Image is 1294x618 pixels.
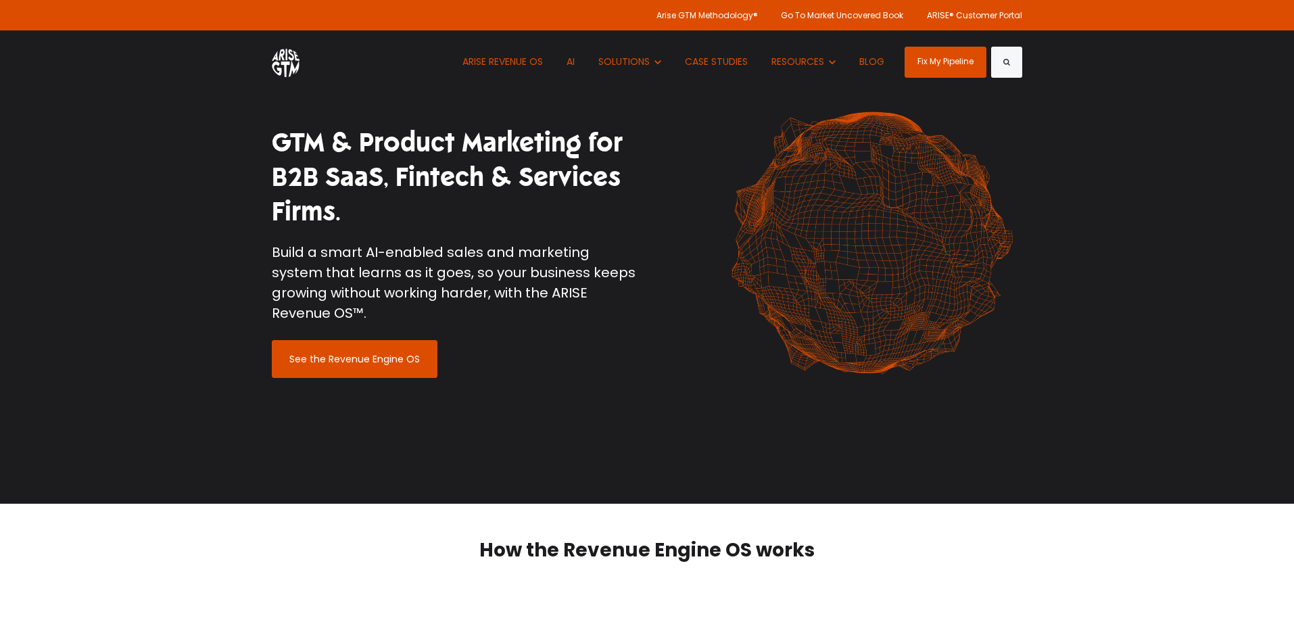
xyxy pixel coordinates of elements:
p: Build a smart AI-enabled sales and marketing system that learns as it goes, so your business keep... [272,242,637,323]
button: Search [991,47,1022,78]
a: AI [556,30,585,93]
img: shape-61 orange [721,97,1022,388]
nav: Desktop navigation [452,30,894,93]
img: ARISE GTM logo (1) white [272,47,299,77]
a: Fix My Pipeline [905,47,986,78]
button: Show submenu for SOLUTIONS SOLUTIONS [588,30,671,93]
a: CASE STUDIES [675,30,758,93]
a: See the Revenue Engine OS [272,340,437,378]
span: RESOURCES [771,55,824,68]
button: Show submenu for RESOURCES RESOURCES [761,30,846,93]
h2: How the Revenue Engine OS works [272,538,1022,563]
a: BLOG [849,30,894,93]
span: SOLUTIONS [598,55,650,68]
a: ARISE REVENUE OS [452,30,553,93]
h1: GTM & Product Marketing for B2B SaaS, Fintech & Services Firms. [272,126,637,230]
